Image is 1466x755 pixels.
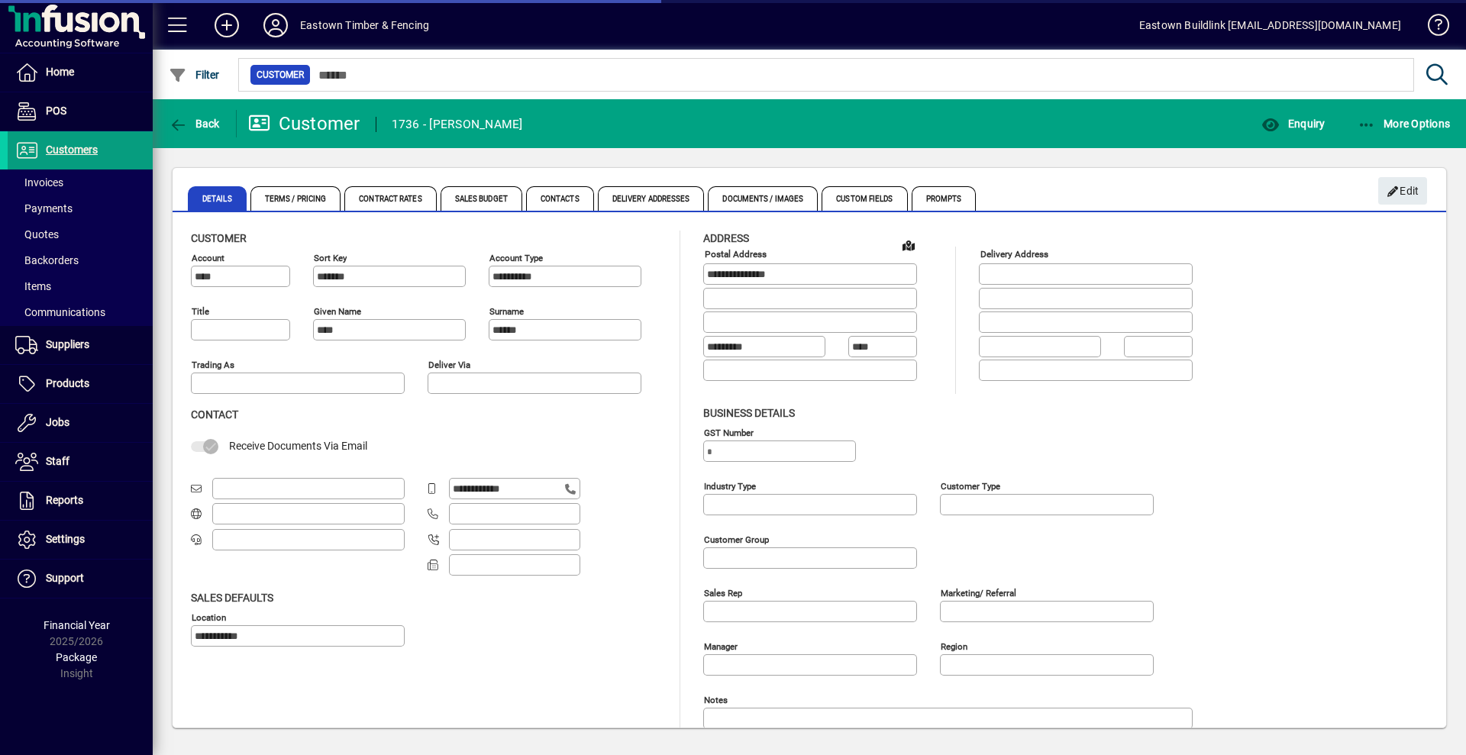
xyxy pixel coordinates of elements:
a: Knowledge Base [1416,3,1447,53]
mat-label: Notes [704,694,728,705]
span: Invoices [15,176,63,189]
span: Terms / Pricing [250,186,341,211]
span: Jobs [46,416,69,428]
span: Sales Budget [441,186,522,211]
a: Items [8,273,153,299]
a: Suppliers [8,326,153,364]
a: Settings [8,521,153,559]
mat-label: Trading as [192,360,234,370]
a: Staff [8,443,153,481]
mat-label: Account [192,253,224,263]
app-page-header-button: Back [153,110,237,137]
span: Communications [15,306,105,318]
span: Edit [1387,179,1419,204]
mat-label: Industry type [704,480,756,491]
span: Address [703,232,749,244]
button: Profile [251,11,300,39]
div: 1736 - [PERSON_NAME] [392,112,523,137]
a: Backorders [8,247,153,273]
span: Suppliers [46,338,89,350]
span: POS [46,105,66,117]
span: Contact [191,408,238,421]
span: Customers [46,144,98,156]
span: Enquiry [1261,118,1325,130]
mat-label: Marketing/ Referral [941,587,1016,598]
mat-label: Deliver via [428,360,470,370]
button: Edit [1378,177,1427,205]
span: Reports [46,494,83,506]
a: Invoices [8,169,153,195]
span: Filter [169,69,220,81]
a: POS [8,92,153,131]
span: Settings [46,533,85,545]
div: Customer [248,111,360,136]
mat-label: GST Number [704,427,754,437]
a: Payments [8,195,153,221]
span: Contacts [526,186,594,211]
mat-label: Location [192,611,226,622]
span: Package [56,651,97,663]
button: Back [165,110,224,137]
span: Contract Rates [344,186,436,211]
button: Enquiry [1258,110,1329,137]
span: Details [188,186,247,211]
a: Reports [8,482,153,520]
mat-label: Title [192,306,209,317]
div: Eastown Timber & Fencing [300,13,429,37]
span: Sales defaults [191,592,273,604]
span: Customer [191,232,247,244]
mat-label: Surname [489,306,524,317]
span: Financial Year [44,619,110,631]
span: Documents / Images [708,186,818,211]
mat-label: Manager [704,640,738,651]
span: Payments [15,202,73,215]
mat-label: Sales rep [704,587,742,598]
a: Support [8,560,153,598]
span: Business details [703,407,795,419]
a: View on map [896,233,921,257]
button: Filter [165,61,224,89]
span: Back [169,118,220,130]
mat-label: Given name [314,306,361,317]
button: Add [202,11,251,39]
a: Products [8,365,153,403]
span: Items [15,280,51,292]
span: Prompts [912,186,977,211]
span: Custom Fields [822,186,907,211]
mat-label: Customer group [704,534,769,544]
mat-label: Region [941,640,967,651]
span: Products [46,377,89,389]
a: Quotes [8,221,153,247]
span: Home [46,66,74,78]
span: Receive Documents Via Email [229,440,367,452]
span: Customer [257,67,304,82]
a: Jobs [8,404,153,442]
button: More Options [1354,110,1455,137]
a: Home [8,53,153,92]
span: Staff [46,455,69,467]
div: Eastown Buildlink [EMAIL_ADDRESS][DOMAIN_NAME] [1139,13,1401,37]
span: Support [46,572,84,584]
span: Quotes [15,228,59,240]
mat-label: Sort key [314,253,347,263]
span: Backorders [15,254,79,266]
a: Communications [8,299,153,325]
mat-label: Customer type [941,480,1000,491]
span: Delivery Addresses [598,186,705,211]
mat-label: Account Type [489,253,543,263]
span: More Options [1358,118,1451,130]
